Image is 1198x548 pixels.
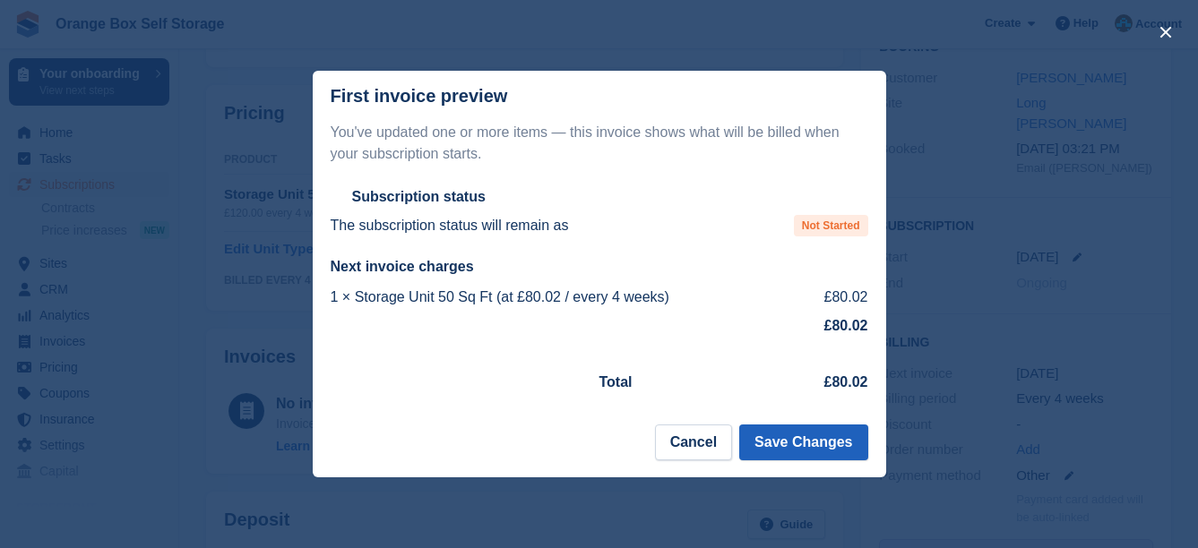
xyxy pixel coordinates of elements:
strong: Total [599,374,633,390]
strong: £80.02 [824,318,868,333]
span: Not Started [794,215,868,236]
h2: Subscription status [352,188,486,206]
button: Cancel [655,424,732,460]
strong: £80.02 [824,374,868,390]
p: The subscription status will remain as [331,215,569,236]
button: close [1151,18,1180,47]
p: First invoice preview [331,86,508,107]
button: Save Changes [739,424,867,460]
h2: Next invoice charges [331,258,868,276]
td: 1 × Storage Unit 50 Sq Ft (at £80.02 / every 4 weeks) [331,283,806,312]
p: You've updated one or more items — this invoice shows what will be billed when your subscription ... [331,122,868,165]
td: £80.02 [806,283,868,312]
